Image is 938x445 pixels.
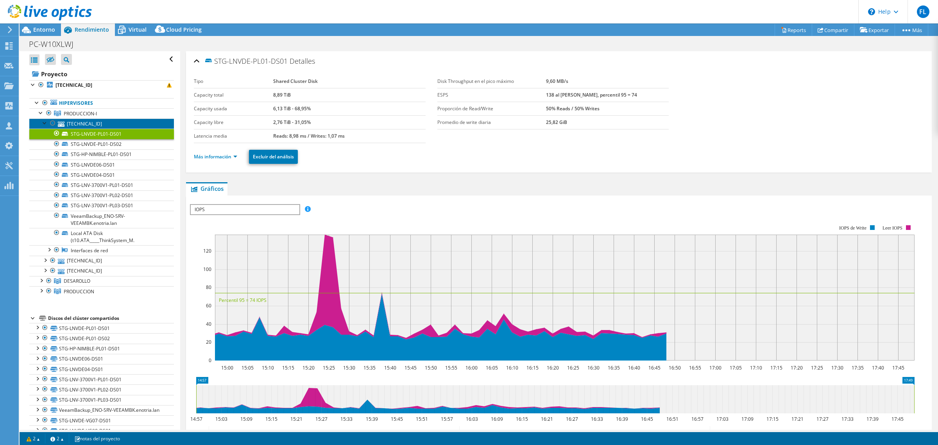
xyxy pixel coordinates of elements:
b: Shared Cluster Disk [273,78,318,84]
a: STG-LNVDE06-DS01 [29,354,174,364]
text: 17:15 [770,364,782,371]
a: STG-LNV-3700V1-PL02-DS01 [29,190,174,201]
text: 15:25 [323,364,335,371]
text: 17:05 [730,364,742,371]
text: 17:45 [892,364,904,371]
a: PRODUCCION [29,286,174,296]
text: 15:33 [340,416,353,422]
text: 17:40 [872,364,884,371]
text: 15:10 [262,364,274,371]
text: Leer IOPS [883,225,902,231]
a: STG-LNVDE-PL01-DS01 [29,323,174,333]
a: STG-LNV-3700V1-PL02-DS01 [29,384,174,395]
a: Exportar [854,24,895,36]
text: 16:21 [541,416,553,422]
text: 15:15 [265,416,277,422]
text: 16:15 [516,416,528,422]
label: Tipo [194,77,273,85]
div: Discos del clúster compartidos [48,314,174,323]
a: 2 [45,434,69,443]
h1: PC-W10XLWJ [25,40,86,48]
text: 17:10 [750,364,762,371]
text: 17:27 [816,416,829,422]
a: STG-LNVDE04-DS01 [29,170,174,180]
text: 15:27 [315,416,328,422]
a: STG-LNV-3700V1-PL01-DS01 [29,374,174,384]
b: 8,89 TiB [273,92,291,98]
a: STG-LNVDE-PL01-DS02 [29,139,174,149]
text: 17:45 [891,416,904,422]
a: STG-LNVDE04-DS01 [29,364,174,374]
text: 17:25 [811,364,823,371]
text: 0 [209,357,211,364]
label: Proporción de Read/Write [437,105,546,113]
text: 16:45 [648,364,661,371]
label: ESPS [437,91,546,99]
a: Más información [194,153,237,160]
b: 25,82 GiB [546,119,567,126]
text: 15:51 [416,416,428,422]
text: 15:30 [343,364,355,371]
a: [TECHNICAL_ID] [29,80,174,90]
text: 17:35 [852,364,864,371]
text: 15:05 [242,364,254,371]
span: Gráficos [190,185,224,192]
span: Rendimiento [75,26,109,33]
text: 15:55 [445,364,457,371]
label: Capacity total [194,91,273,99]
a: DESAROLLO [29,276,174,286]
text: 100 [203,266,211,273]
span: PRODUCCION-I [64,110,97,117]
text: 16:33 [591,416,603,422]
text: 40 [206,321,211,327]
text: 15:09 [240,416,252,422]
text: 16:51 [666,416,678,422]
text: 16:09 [491,416,503,422]
a: Compartir [812,24,854,36]
span: STG-LNVDE-PL01-DS01 [204,56,288,65]
text: 15:45 [405,364,417,371]
text: 16:57 [691,416,703,422]
text: 17:20 [791,364,803,371]
b: 50% Reads / 50% Writes [546,105,600,112]
text: 15:35 [363,364,376,371]
text: 16:50 [669,364,681,371]
a: STG-LNVDE-VG08-DS01 [29,425,174,436]
text: 16:30 [587,364,600,371]
span: Detalles [290,56,315,66]
text: 16:20 [547,364,559,371]
text: 15:50 [425,364,437,371]
text: 17:15 [766,416,779,422]
text: 14:57 [190,416,202,422]
a: Local ATA Disk (t10.ATA_____ThinkSystem_M. [29,228,174,245]
a: PRODUCCION-I [29,108,174,118]
text: 16:00 [465,364,478,371]
a: Hipervisores [29,98,174,108]
b: 2,76 TiB - 31,05% [273,119,311,126]
span: FL [917,5,929,18]
span: IOPS [191,205,299,214]
text: 17:39 [866,416,879,422]
text: 16:55 [689,364,701,371]
span: DESAROLLO [64,278,90,284]
a: STG-LNVDE-VG07-DS01 [29,415,174,425]
text: 15:03 [215,416,227,422]
a: notas del proyecto [69,434,125,443]
text: 16:15 [526,364,539,371]
a: [TECHNICAL_ID] [29,118,174,129]
a: 2 [21,434,45,443]
text: 17:03 [716,416,729,422]
svg: \n [868,8,875,15]
text: 17:30 [831,364,843,371]
label: Capacity libre [194,118,273,126]
a: VeeamBackup_ENO-SRV-VEEAMBK.enotria.lan [29,405,174,415]
text: 16:05 [486,364,498,371]
text: 16:35 [608,364,620,371]
a: VeeamBackup_ENO-SRV-VEEAMBK.enotria.lan [29,211,174,228]
label: Disk Throughput en el pico máximo [437,77,546,85]
text: 16:27 [566,416,578,422]
b: 6,13 TiB - 68,95% [273,105,311,112]
a: Reports [775,24,812,36]
b: 9,60 MB/s [546,78,568,84]
text: 15:20 [303,364,315,371]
